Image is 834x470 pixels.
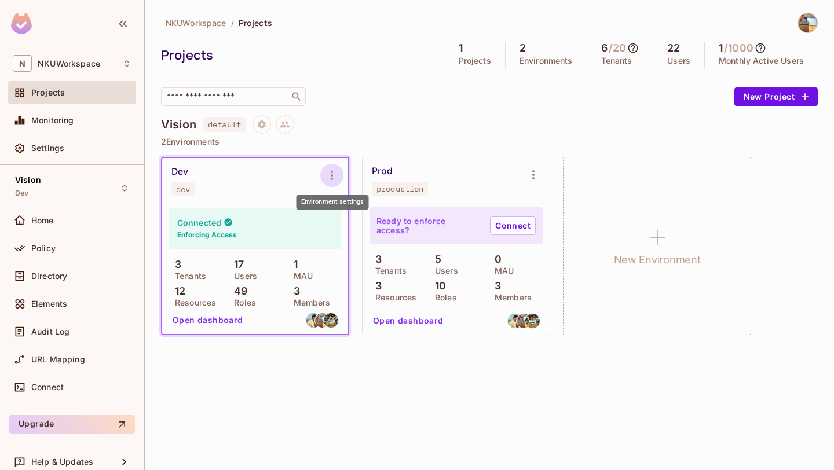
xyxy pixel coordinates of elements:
[169,285,185,297] p: 12
[38,59,100,68] span: Workspace: NKUWorkspace
[370,254,382,265] p: 3
[171,166,188,178] div: Dev
[368,311,448,330] button: Open dashboard
[31,457,93,467] span: Help & Updates
[609,42,626,54] h5: / 20
[525,314,540,328] img: sumitsoni0226@gmail.com
[429,293,457,302] p: Roles
[376,184,423,193] div: production
[169,298,216,307] p: Resources
[614,251,701,269] h1: New Environment
[372,166,393,177] div: Prod
[429,266,458,276] p: Users
[288,271,313,281] p: MAU
[288,285,300,297] p: 3
[31,144,64,153] span: Settings
[169,259,181,270] p: 3
[166,17,226,28] span: NKUWorkspace
[520,42,526,54] h5: 2
[31,88,65,97] span: Projects
[177,230,237,240] h6: Enforcing Access
[161,117,196,131] h4: Vision
[176,185,190,194] div: dev
[489,293,532,302] p: Members
[31,116,74,125] span: Monitoring
[315,313,330,328] img: bhaktijkoli121@gmail.com
[31,383,64,392] span: Connect
[517,314,531,328] img: bhaktijkoli121@gmail.com
[489,266,514,276] p: MAU
[203,117,246,132] span: default
[239,17,272,28] span: Projects
[288,259,298,270] p: 1
[31,355,85,364] span: URL Mapping
[724,42,753,54] h5: / 1000
[719,56,804,65] p: Monthly Active Users
[324,313,338,328] img: sumitsoni0226@gmail.com
[253,121,271,132] span: Project settings
[161,46,439,64] div: Projects
[231,17,234,28] li: /
[601,42,608,54] h5: 6
[31,327,69,336] span: Audit Log
[667,56,690,65] p: Users
[228,259,244,270] p: 17
[297,195,369,210] div: Environment settings
[459,42,463,54] h5: 1
[161,137,818,146] p: 2 Environments
[31,271,67,281] span: Directory
[15,189,28,198] span: Dev
[667,42,680,54] h5: 22
[489,254,502,265] p: 0
[228,271,257,281] p: Users
[288,298,331,307] p: Members
[168,311,248,329] button: Open dashboard
[489,280,501,292] p: 3
[31,299,67,309] span: Elements
[719,42,723,54] h5: 1
[177,217,221,228] h4: Connected
[490,216,536,235] a: Connect
[459,56,491,65] p: Projects
[429,280,446,292] p: 10
[320,164,343,187] button: Environment settings
[31,216,54,225] span: Home
[9,415,135,434] button: Upgrade
[13,55,32,72] span: N
[370,280,382,292] p: 3
[520,56,573,65] p: Environments
[370,293,416,302] p: Resources
[508,314,522,328] img: nitin.bksc@gmail.com
[306,313,321,328] img: nitin.bksc@gmail.com
[228,285,247,297] p: 49
[601,56,632,65] p: Tenants
[370,266,407,276] p: Tenants
[429,254,441,265] p: 5
[522,163,545,186] button: Environment settings
[11,13,32,34] img: SReyMgAAAABJRU5ErkJggg==
[15,175,41,185] span: Vision
[734,87,818,106] button: New Project
[798,13,817,32] img: Bhaktij Koli
[228,298,256,307] p: Roles
[169,271,206,281] p: Tenants
[376,216,481,235] p: Ready to enforce access?
[31,244,56,253] span: Policy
